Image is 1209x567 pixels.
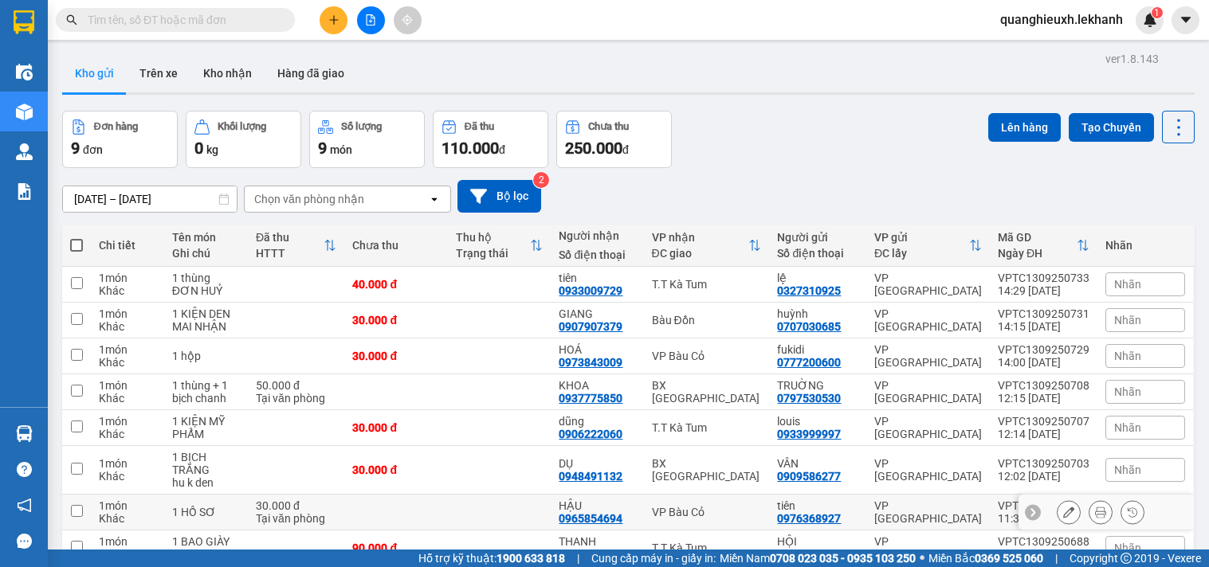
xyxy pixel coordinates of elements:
div: 1 món [99,499,156,512]
img: solution-icon [16,183,33,200]
div: 0797530530 [777,392,841,405]
span: file-add [365,14,376,25]
div: VPTC1309250707 [998,415,1089,428]
img: warehouse-icon [16,425,33,442]
div: VP [GEOGRAPHIC_DATA] [874,499,982,525]
span: | [577,549,579,567]
div: Thu hộ [456,231,531,244]
button: Đã thu110.000đ [433,111,548,168]
span: caret-down [1179,13,1193,27]
div: Đã thu [465,121,494,132]
div: GIANG [559,307,635,320]
span: đ [622,143,629,156]
div: Khác [99,470,156,483]
span: đơn [83,143,103,156]
div: Ngày ĐH [998,247,1077,260]
sup: 1 [1152,7,1163,18]
div: 11:38 [DATE] [998,512,1089,525]
span: kg [206,143,218,156]
div: 12:02 [DATE] [998,470,1089,483]
div: 0707030685 [777,320,841,333]
div: 1 món [99,457,156,470]
div: Tại văn phòng [256,512,336,525]
div: lệ [777,272,858,284]
button: Bộ lọc [457,180,541,213]
div: ver 1.8.143 [1105,50,1159,68]
input: Tìm tên, số ĐT hoặc mã đơn [88,11,276,29]
div: VPTC1309250708 [998,379,1089,392]
div: ĐC lấy [874,247,969,260]
div: louis [777,415,858,428]
div: ĐC giao [652,247,749,260]
div: Khác [99,284,156,297]
div: Chưa thu [588,121,629,132]
div: 1 thùng [172,272,240,284]
img: icon-new-feature [1143,13,1157,27]
span: plus [328,14,340,25]
span: Nhãn [1114,314,1141,327]
div: VP [GEOGRAPHIC_DATA] [874,272,982,297]
div: 0976368927 [777,512,841,525]
div: VP [GEOGRAPHIC_DATA] [874,457,982,483]
span: ⚪️ [920,555,924,561]
div: 1 món [99,272,156,284]
div: 11:06 [DATE] [998,548,1089,561]
div: Khác [99,548,156,561]
div: Ghi chú [172,247,240,260]
button: Tạo Chuyến [1069,113,1154,142]
div: HỘI [777,535,858,548]
div: Bàu Đồn [652,314,762,327]
svg: open [428,193,441,205]
span: Nhãn [1114,278,1141,291]
th: Toggle SortBy [448,225,552,267]
span: món [330,143,352,156]
div: Trạng thái [456,247,531,260]
div: Người nhận [559,229,635,242]
div: Chọn văn phòng nhận [254,191,364,207]
div: Chưa thu [352,239,440,252]
div: VPTC1309250703 [998,457,1089,470]
div: Nhãn [1105,239,1185,252]
div: VPTC1309250729 [998,343,1089,356]
span: copyright [1121,553,1132,564]
th: Toggle SortBy [248,225,344,267]
div: Số điện thoại [777,247,858,260]
div: Khác [99,428,156,440]
div: TRUỜNG [777,379,858,392]
span: Nhãn [1114,385,1141,398]
div: VP [GEOGRAPHIC_DATA] [874,343,982,369]
div: tiên [559,272,635,284]
div: Khác [99,392,156,405]
div: VP [GEOGRAPHIC_DATA] [874,307,982,333]
div: 30.000 đ [352,421,440,434]
div: Tên món [172,231,240,244]
div: 0907907379 [559,320,622,333]
div: 0906222060 [559,428,622,440]
div: 0933999997 [777,428,841,440]
span: 250.000 [565,139,622,158]
div: T.T Kà Tum [652,421,762,434]
button: Kho gửi [62,54,127,92]
div: T.T Kà Tum [652,278,762,291]
th: Toggle SortBy [866,225,990,267]
div: 0937775850 [559,392,622,405]
div: 30.000 đ [352,350,440,362]
div: Khối lượng [218,121,266,132]
span: Nhãn [1114,421,1141,434]
div: Khác [99,512,156,525]
div: Đơn hàng [94,121,138,132]
button: file-add [357,6,385,34]
strong: 0708 023 035 - 0935 103 250 [770,552,916,565]
div: Mã GD [998,231,1077,244]
div: 1 BAO GIÀY [172,535,240,548]
div: 0938866914 [777,548,841,561]
div: HOÁ [559,343,635,356]
span: Miền Nam [720,549,916,567]
div: VP [GEOGRAPHIC_DATA] [874,415,982,440]
div: 1 món [99,307,156,320]
div: VP Bàu Cỏ [652,350,762,362]
div: 14:00 [DATE] [998,356,1089,369]
button: caret-down [1172,6,1199,34]
img: warehouse-icon [16,64,33,80]
div: VP gửi [874,231,969,244]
